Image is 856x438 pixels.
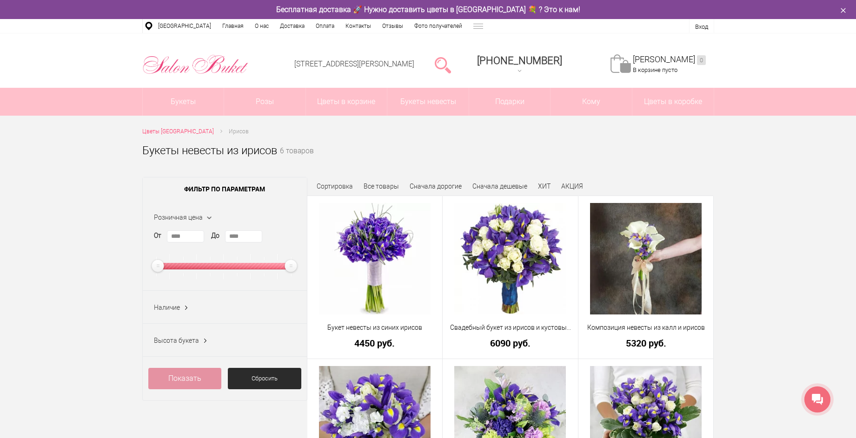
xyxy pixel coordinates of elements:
[454,203,566,314] img: Свадебный букет из ирисов и кустовых роз
[633,66,677,73] span: В корзине пусто
[217,19,249,33] a: Главная
[477,55,562,66] span: [PHONE_NUMBER]
[538,183,551,190] a: ХИТ
[632,88,714,116] a: Цветы в коробке
[211,231,219,241] label: До
[377,19,409,33] a: Отзывы
[142,52,249,77] img: Цветы Нижний Новгород
[154,337,199,344] span: Высота букета
[153,19,217,33] a: [GEOGRAPHIC_DATA]
[154,304,180,311] span: Наличие
[472,183,527,190] a: Сначала дешевые
[364,183,399,190] a: Все товары
[469,88,551,116] a: Подарки
[142,127,214,137] a: Цветы [GEOGRAPHIC_DATA]
[313,338,437,348] a: 4450 руб.
[274,19,310,33] a: Доставка
[551,88,632,116] span: Кому
[561,183,583,190] a: АКЦИЯ
[280,148,314,170] small: 6 товаров
[449,338,572,348] a: 6090 руб.
[387,88,469,116] a: Букеты невесты
[224,88,305,116] a: Розы
[229,128,249,135] span: Ирисов
[143,88,224,116] a: Букеты
[317,183,353,190] span: Сортировка
[584,323,708,333] a: Композиция невесты из калл и ирисов
[310,19,340,33] a: Оплата
[410,183,462,190] a: Сначала дорогие
[409,19,468,33] a: Фото получателей
[154,214,203,221] span: Розничная цена
[143,177,307,201] span: Фильтр по параметрам
[142,142,277,159] h1: Букеты невесты из ирисов
[471,52,568,78] a: [PHONE_NUMBER]
[340,19,377,33] a: Контакты
[135,5,721,14] div: Бесплатная доставка 🚀 Нужно доставить цветы в [GEOGRAPHIC_DATA] 💐 ? Это к нам!
[584,338,708,348] a: 5320 руб.
[148,368,222,389] a: Показать
[306,88,387,116] a: Цветы в корзине
[228,368,301,389] a: Сбросить
[697,55,706,65] ins: 0
[319,203,431,314] img: Букет невесты из синих ирисов
[695,23,708,30] a: Вход
[449,323,572,333] a: Свадебный букет из ирисов и кустовых роз
[313,323,437,333] a: Букет невесты из синих ирисов
[249,19,274,33] a: О нас
[154,231,161,241] label: От
[590,203,702,314] img: Композиция невесты из калл и ирисов
[294,59,414,68] a: [STREET_ADDRESS][PERSON_NAME]
[633,54,706,65] a: [PERSON_NAME]
[142,128,214,135] span: Цветы [GEOGRAPHIC_DATA]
